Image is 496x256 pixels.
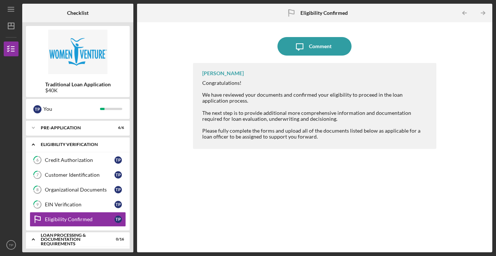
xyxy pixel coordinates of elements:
text: TP [9,243,13,247]
a: 9EIN VerificationTP [30,197,126,212]
div: Pre-Application [41,126,106,130]
div: 0 / 16 [111,237,124,242]
div: T P [114,216,122,223]
div: Customer Identification [45,172,114,178]
div: $40K [45,87,111,93]
div: T P [114,171,122,179]
div: T P [114,156,122,164]
div: Loan Processing & Documentation Requirements [41,233,106,246]
a: 7Customer IdentificationTP [30,167,126,182]
div: Eligibility Confirmed [45,216,114,222]
div: We have reviewed your documents and confirmed your eligibility to proceed in the loan application... [202,92,429,104]
div: T P [33,105,41,113]
a: 8Organizational DocumentsTP [30,182,126,197]
button: Comment [277,37,352,56]
div: Organizational Documents [45,187,114,193]
div: The next step is to provide additional more comprehensive information and documentation required ... [202,110,429,122]
div: Comment [309,37,332,56]
div: T P [114,201,122,208]
div: Eligibility Verification [41,142,120,147]
div: Congratulations! [202,80,429,86]
tspan: 7 [36,173,39,177]
tspan: 8 [36,187,39,192]
div: T P [114,186,122,193]
div: [PERSON_NAME] [202,70,244,76]
tspan: 9 [36,202,39,207]
b: Eligibility Confirmed [300,10,348,16]
div: Credit Authorization [45,157,114,163]
img: Product logo [26,30,130,74]
b: Checklist [67,10,89,16]
div: EIN Verification [45,202,114,207]
a: 6Credit AuthorizationTP [30,153,126,167]
b: Traditional Loan Application [45,82,111,87]
tspan: 6 [36,158,39,163]
a: Eligibility ConfirmedTP [30,212,126,227]
div: You [43,103,100,115]
div: 6 / 6 [111,126,124,130]
button: TP [4,237,19,252]
div: Please fully complete the forms and upload all of the documents listed below as applicable for a ... [202,128,429,140]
